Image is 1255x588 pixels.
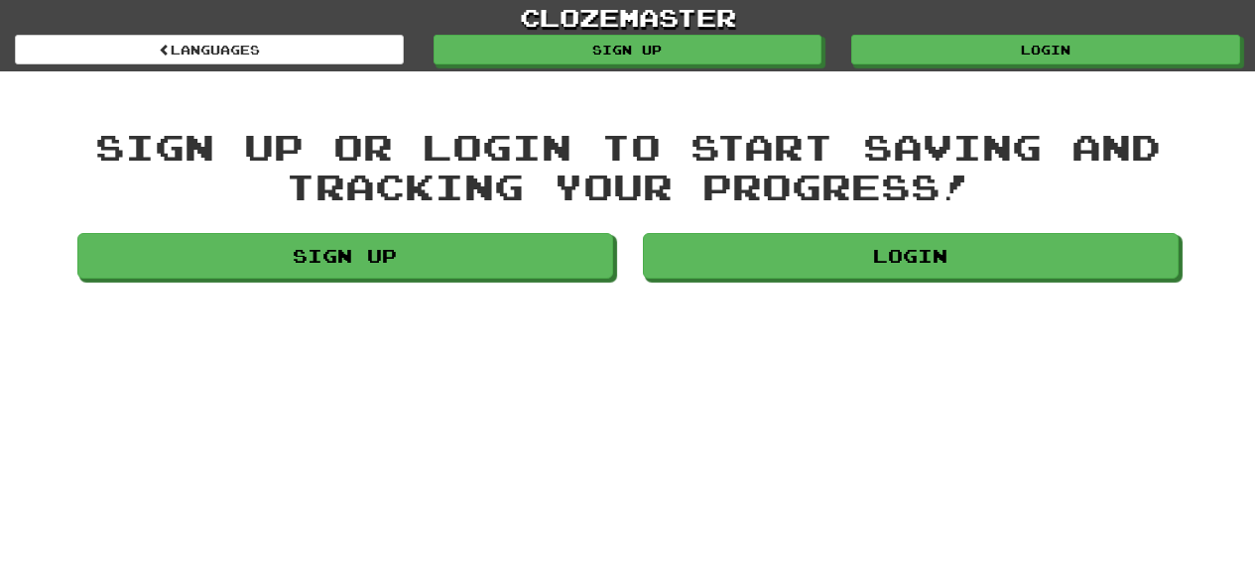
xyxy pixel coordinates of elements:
a: Languages [15,35,404,64]
a: Login [643,233,1179,279]
a: Sign up [434,35,822,64]
a: Login [851,35,1240,64]
a: Sign up [77,233,613,279]
div: Sign up or login to start saving and tracking your progress! [77,127,1179,205]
